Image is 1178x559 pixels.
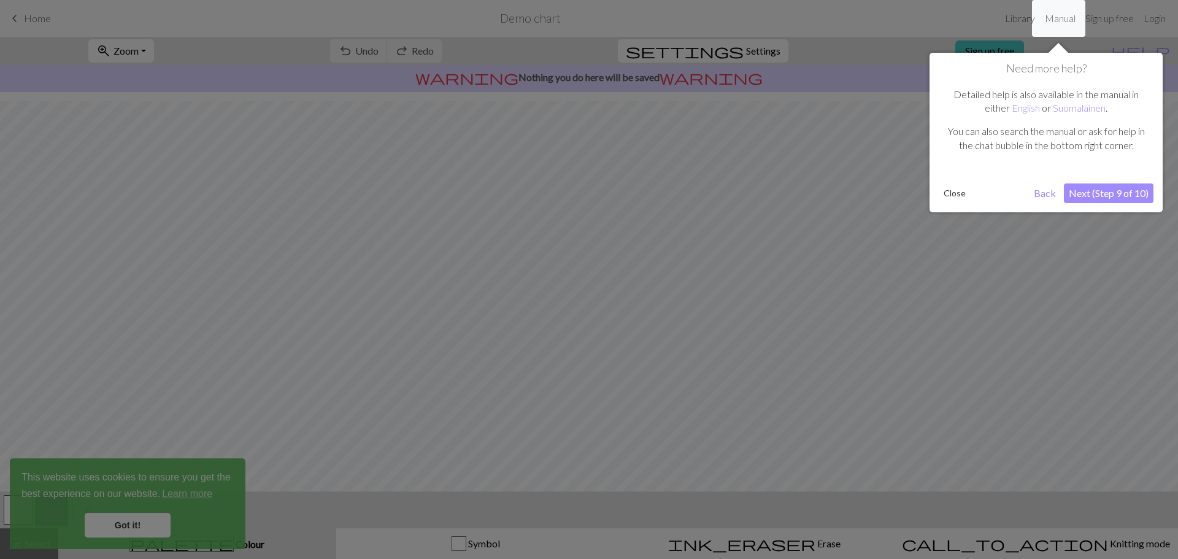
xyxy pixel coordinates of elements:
button: Next (Step 9 of 10) [1064,183,1153,203]
p: You can also search the manual or ask for help in the chat bubble in the bottom right corner. [945,125,1147,152]
a: Suomalainen [1053,102,1106,114]
a: English [1012,102,1040,114]
h1: Need more help? [939,62,1153,75]
p: Detailed help is also available in the manual in either or . [945,88,1147,115]
button: Back [1029,183,1061,203]
div: Need more help? [930,53,1163,212]
button: Close [939,184,971,202]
